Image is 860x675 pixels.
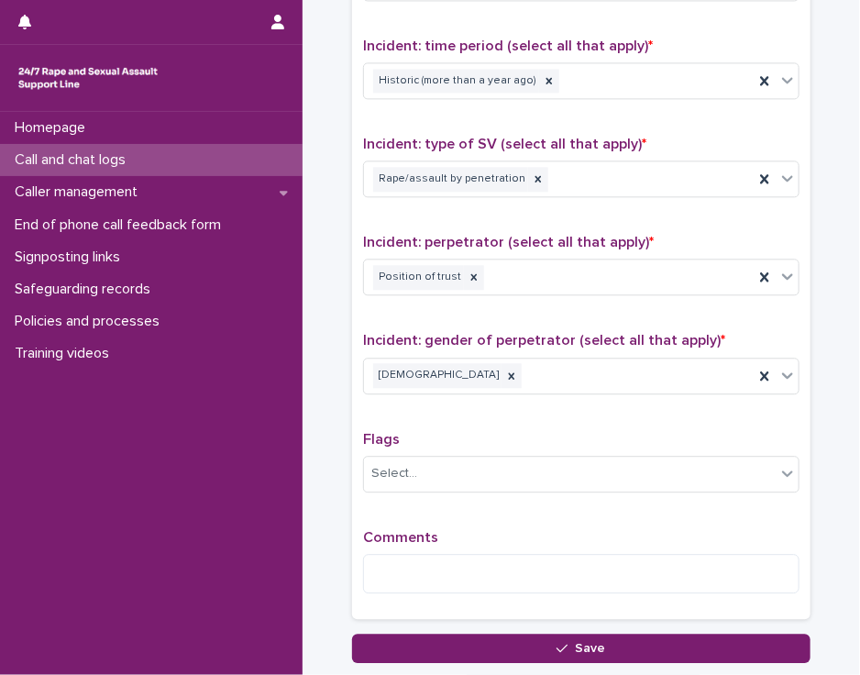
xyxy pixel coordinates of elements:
[373,363,502,388] div: [DEMOGRAPHIC_DATA]
[576,642,606,655] span: Save
[352,634,810,663] button: Save
[7,183,152,201] p: Caller management
[7,216,236,234] p: End of phone call feedback form
[7,151,140,169] p: Call and chat logs
[373,167,528,192] div: Rape/assault by penetration
[363,39,653,53] span: Incident: time period (select all that apply)
[371,464,417,483] div: Select...
[15,60,161,96] img: rhQMoQhaT3yELyF149Cw
[363,137,646,151] span: Incident: type of SV (select all that apply)
[363,235,654,249] span: Incident: perpetrator (select all that apply)
[7,281,165,298] p: Safeguarding records
[7,119,100,137] p: Homepage
[7,313,174,330] p: Policies and processes
[7,249,135,266] p: Signposting links
[373,69,539,94] div: Historic (more than a year ago)
[363,432,400,447] span: Flags
[373,265,464,290] div: Position of trust
[363,530,438,545] span: Comments
[363,333,725,348] span: Incident: gender of perpetrator (select all that apply)
[7,345,124,362] p: Training videos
